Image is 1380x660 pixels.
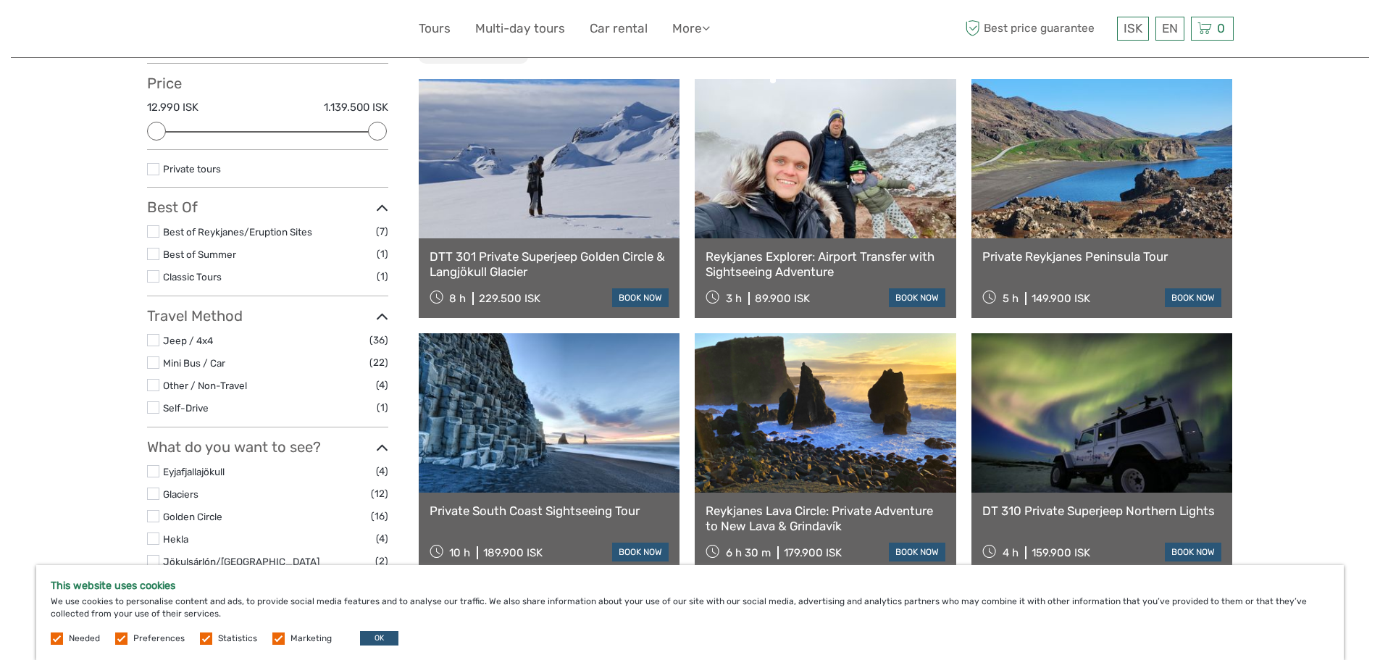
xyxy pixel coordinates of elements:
[371,508,388,525] span: (16)
[147,199,388,216] h3: Best Of
[147,307,388,325] h3: Travel Method
[726,546,771,559] span: 6 h 30 m
[167,22,184,40] button: Open LiveChat chat widget
[1124,21,1142,35] span: ISK
[755,292,810,305] div: 89.900 ISK
[163,357,225,369] a: Mini Bus / Car
[377,399,388,416] span: (1)
[483,546,543,559] div: 189.900 ISK
[375,553,388,569] span: (2)
[147,75,388,92] h3: Price
[377,246,388,262] span: (1)
[51,580,1329,592] h5: This website uses cookies
[371,485,388,502] span: (12)
[1165,288,1221,307] a: book now
[889,288,945,307] a: book now
[163,533,188,545] a: Hekla
[376,377,388,393] span: (4)
[163,335,213,346] a: Jeep / 4x4
[163,488,198,500] a: Glaciers
[672,18,710,39] a: More
[324,100,388,115] label: 1.139.500 ISK
[889,543,945,561] a: book now
[726,292,742,305] span: 3 h
[612,288,669,307] a: book now
[479,292,540,305] div: 229.500 ISK
[36,565,1344,660] div: We use cookies to personalise content and ads, to provide social media features and to analyse ou...
[69,632,100,645] label: Needed
[163,556,319,567] a: Jökulsárlón/[GEOGRAPHIC_DATA]
[475,18,565,39] a: Multi-day tours
[147,11,221,46] img: 632-1a1f61c2-ab70-46c5-a88f-57c82c74ba0d_logo_small.jpg
[449,546,470,559] span: 10 h
[612,543,669,561] a: book now
[1032,546,1090,559] div: 159.900 ISK
[1003,546,1019,559] span: 4 h
[377,268,388,285] span: (1)
[163,402,209,414] a: Self-Drive
[430,249,669,279] a: DTT 301 Private Superjeep Golden Circle & Langjökull Glacier
[133,632,185,645] label: Preferences
[706,504,945,533] a: Reykjanes Lava Circle: Private Adventure to New Lava & Grindavík
[163,248,236,260] a: Best of Summer
[163,163,221,175] a: Private tours
[1165,543,1221,561] a: book now
[376,223,388,240] span: (7)
[20,25,164,37] p: We're away right now. Please check back later!
[419,18,451,39] a: Tours
[147,100,198,115] label: 12.990 ISK
[147,438,388,456] h3: What do you want to see?
[369,354,388,371] span: (22)
[706,249,945,279] a: Reykjanes Explorer: Airport Transfer with Sightseeing Adventure
[1032,292,1090,305] div: 149.900 ISK
[163,271,222,283] a: Classic Tours
[1155,17,1184,41] div: EN
[163,466,225,477] a: Eyjafjallajökull
[982,504,1222,518] a: DT 310 Private Superjeep Northern Lights
[360,631,398,646] button: OK
[784,546,842,559] div: 179.900 ISK
[1003,292,1019,305] span: 5 h
[430,504,669,518] a: Private South Coast Sightseeing Tour
[376,463,388,480] span: (4)
[449,292,466,305] span: 8 h
[290,632,332,645] label: Marketing
[163,380,247,391] a: Other / Non-Travel
[218,632,257,645] label: Statistics
[376,530,388,547] span: (4)
[369,332,388,348] span: (36)
[163,226,312,238] a: Best of Reykjanes/Eruption Sites
[982,249,1222,264] a: Private Reykjanes Peninsula Tour
[1215,21,1227,35] span: 0
[590,18,648,39] a: Car rental
[962,17,1113,41] span: Best price guarantee
[163,511,222,522] a: Golden Circle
